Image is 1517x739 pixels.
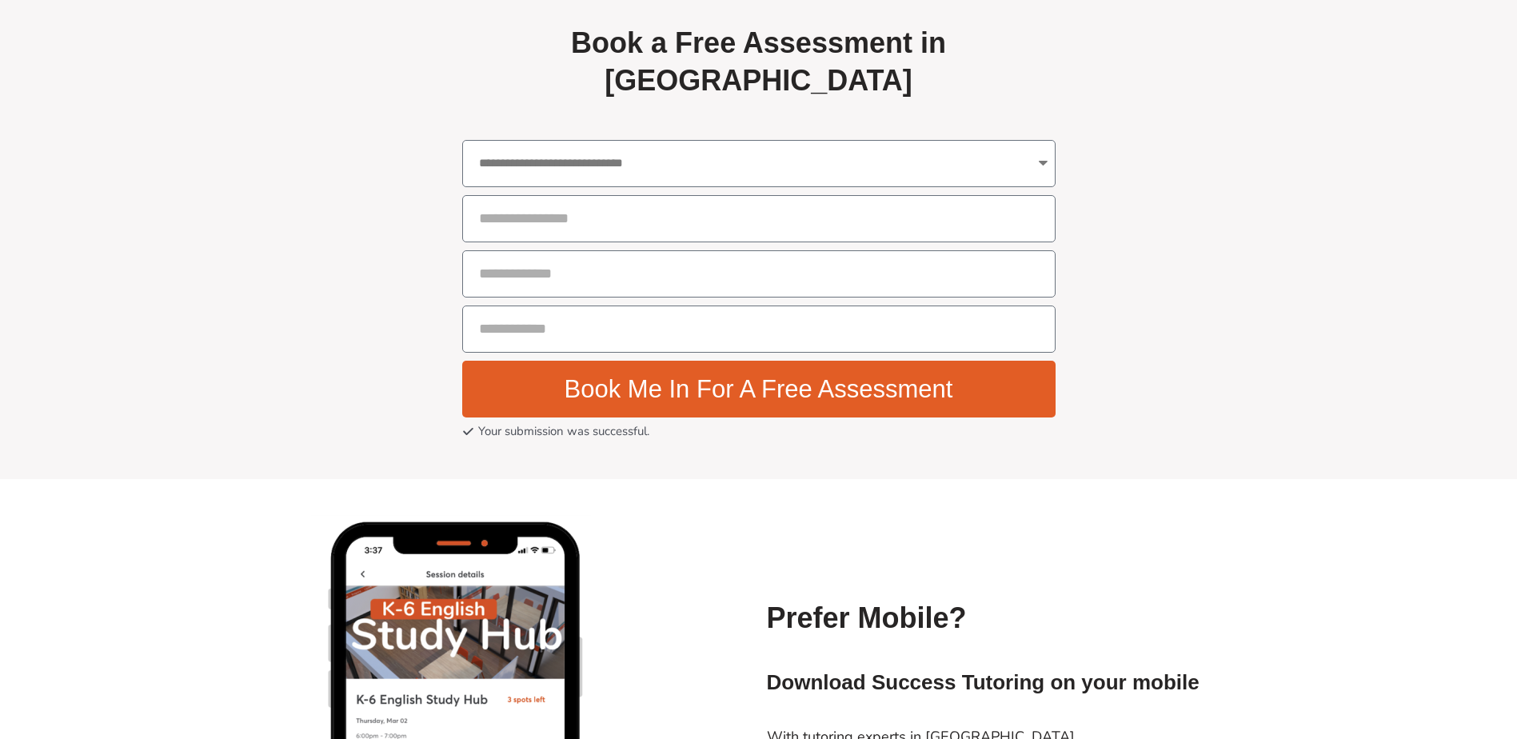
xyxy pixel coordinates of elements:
[462,425,1056,438] div: Your submission was successful.
[462,25,1056,100] h2: Book a Free Assessment in [GEOGRAPHIC_DATA]
[462,140,1056,438] form: Free Assessment - Global
[565,377,953,401] span: Book Me In For A Free Assessment
[1251,558,1517,739] iframe: Chat Widget
[462,361,1056,417] button: Book Me In For A Free Assessment
[767,669,1207,697] h2: Download Success Tutoring on your mobile
[767,600,1207,637] h2: Prefer Mobile?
